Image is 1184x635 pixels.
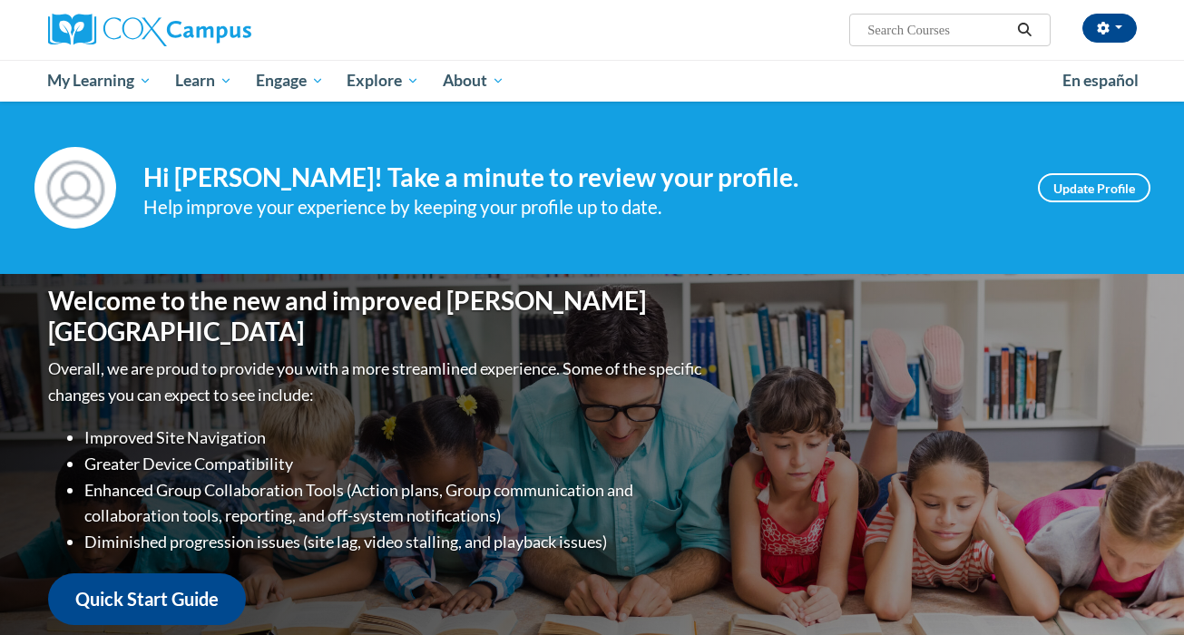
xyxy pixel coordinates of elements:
[34,147,116,229] img: Profile Image
[163,60,244,102] a: Learn
[175,70,232,92] span: Learn
[347,70,419,92] span: Explore
[335,60,431,102] a: Explore
[866,19,1011,41] input: Search Courses
[48,573,246,625] a: Quick Start Guide
[443,70,504,92] span: About
[1062,71,1139,90] span: En español
[431,60,516,102] a: About
[1082,14,1137,43] button: Account Settings
[1111,562,1169,620] iframe: Button to launch messaging window
[84,451,706,477] li: Greater Device Compatibility
[143,192,1011,222] div: Help improve your experience by keeping your profile up to date.
[48,356,706,408] p: Overall, we are proud to provide you with a more streamlined experience. Some of the specific cha...
[1038,173,1150,202] a: Update Profile
[48,14,393,46] a: Cox Campus
[48,14,251,46] img: Cox Campus
[256,70,324,92] span: Engage
[143,162,1011,193] h4: Hi [PERSON_NAME]! Take a minute to review your profile.
[36,60,164,102] a: My Learning
[244,60,336,102] a: Engage
[84,425,706,451] li: Improved Site Navigation
[84,477,706,530] li: Enhanced Group Collaboration Tools (Action plans, Group communication and collaboration tools, re...
[84,529,706,555] li: Diminished progression issues (site lag, video stalling, and playback issues)
[1051,62,1150,100] a: En español
[48,286,706,347] h1: Welcome to the new and improved [PERSON_NAME][GEOGRAPHIC_DATA]
[47,70,152,92] span: My Learning
[21,60,1164,102] div: Main menu
[1011,19,1038,41] button: Search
